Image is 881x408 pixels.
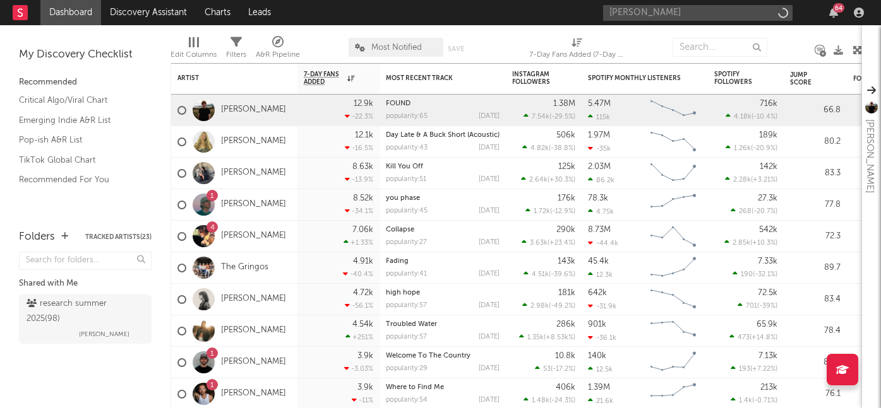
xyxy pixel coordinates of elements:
div: popularity: 65 [386,113,428,120]
span: -20.7 % [753,208,776,215]
a: research summer 2025(98)[PERSON_NAME] [19,294,152,344]
div: 86.8 [790,355,841,370]
a: [PERSON_NAME] [221,136,286,147]
button: Filter by 7-Day Fans Added [361,72,373,85]
div: Filters [226,47,246,62]
div: ( ) [524,396,575,404]
div: ( ) [726,112,777,120]
div: 86.2k [588,176,614,184]
div: 1.39M [588,383,610,392]
span: -10.4 % [753,114,776,120]
div: [DATE] [479,207,500,214]
div: 3.9k [357,383,373,392]
span: 1.48k [532,397,549,404]
div: Fading [386,258,500,265]
div: ( ) [524,112,575,120]
input: Search... [673,38,767,57]
div: -34.1 % [345,207,373,215]
a: TikTok Global Chart [19,153,139,167]
div: 83.3 [790,166,841,181]
a: [PERSON_NAME] [221,199,286,210]
a: Where to Find Me [386,384,444,391]
span: -32.1 % [755,271,776,278]
div: 143k [558,257,575,265]
a: you phase [386,195,420,202]
div: 12.9k [354,100,373,108]
span: 2.85k [733,240,750,247]
div: [DATE] [479,176,500,183]
div: Filters [226,32,246,68]
div: My Discovery Checklist [19,47,152,62]
button: Filter by Spotify Monthly Listeners [689,72,702,85]
div: 77.8 [790,197,841,213]
div: 4.91k [353,257,373,265]
a: Welcome To The Country [386,353,470,359]
div: popularity: 27 [386,239,427,246]
div: ( ) [519,333,575,341]
div: ( ) [522,238,575,247]
div: 27.3k [758,194,777,202]
div: 8.73M [588,226,611,234]
a: [PERSON_NAME] [221,357,286,368]
div: ( ) [535,364,575,373]
div: 901k [588,320,606,329]
div: 64 [833,3,844,13]
div: ( ) [521,175,575,184]
div: Artist [177,74,272,82]
span: 7.54k [532,114,549,120]
div: popularity: 45 [386,207,428,214]
a: Pop-ish A&R List [19,133,139,147]
div: Jump Score [790,71,822,86]
div: Folders [19,230,55,245]
span: -0.71 % [754,397,776,404]
div: popularity: 29 [386,365,428,372]
div: 12.5k [588,365,613,373]
a: high hope [386,289,420,296]
div: -11 % [352,396,373,404]
span: 193 [739,366,750,373]
div: 89.7 [790,260,841,276]
div: high hope [386,289,500,296]
span: +30.3 % [549,177,573,184]
a: FOUND [386,100,411,107]
div: -22.3 % [345,112,373,120]
div: ( ) [522,301,575,310]
span: [PERSON_NAME] [79,327,129,342]
div: popularity: 41 [386,271,427,277]
span: 4.82k [530,145,549,152]
div: ( ) [522,144,575,152]
div: -40.4 % [343,270,373,278]
div: 7.33k [758,257,777,265]
input: Search for artists [603,5,793,21]
a: Fading [386,258,409,265]
button: Filter by Spotify Followers [765,72,777,85]
div: ( ) [731,364,777,373]
input: Search for folders... [19,252,152,270]
a: [PERSON_NAME] [221,294,286,305]
div: research summer 2025 ( 98 ) [27,296,141,327]
span: -39.6 % [551,271,573,278]
div: 83.4 [790,292,841,307]
div: 286k [556,320,575,329]
span: 1.35k [527,334,544,341]
span: -49.2 % [551,303,573,310]
div: Troubled Water [386,321,500,328]
div: 72.3 [790,229,841,244]
div: +1.33 % [344,238,373,247]
div: 78.4 [790,323,841,339]
div: Collapse [386,226,500,233]
div: -56.1 % [345,301,373,310]
div: ( ) [738,301,777,310]
a: Recommended For You [19,173,139,187]
div: ( ) [726,144,777,152]
div: 4.75k [588,207,614,216]
div: Day Late & A Buck Short (Acoustic) [386,132,500,139]
div: 7.13k [758,352,777,360]
div: 7-Day Fans Added (7-Day Fans Added) [529,32,624,68]
svg: Chart title [645,221,702,252]
div: 140k [588,352,606,360]
div: Edit Columns [171,32,217,68]
a: Kill You Off [386,163,423,170]
div: 213k [760,383,777,392]
div: ( ) [731,207,777,215]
